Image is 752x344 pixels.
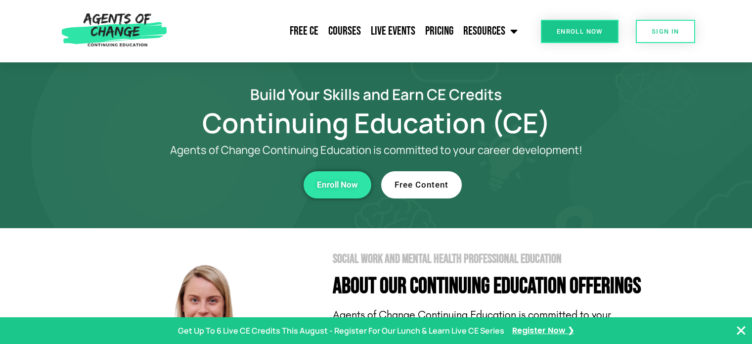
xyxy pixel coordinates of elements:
[178,324,504,338] p: Get Up To 6 Live CE Credits This August - Register For Our Lunch & Learn Live CE Series
[94,87,658,101] h2: Build Your Skills and Earn CE Credits
[420,19,458,44] a: Pricing
[172,19,523,44] nav: Menu
[333,308,611,337] span: Agents of Change Continuing Education is committed to your continuing education needs!
[458,19,523,44] a: Resources
[333,275,658,297] h4: About Our Continuing Education Offerings
[285,19,323,44] a: Free CE
[652,28,679,35] span: SIGN IN
[512,324,574,338] a: Register Now ❯
[541,20,619,43] a: Enroll Now
[636,20,695,43] a: SIGN IN
[134,144,619,156] p: Agents of Change Continuing Education is committed to your career development!
[94,111,658,134] h1: Continuing Education (CE)
[735,325,747,337] button: Close Banner
[323,19,366,44] a: Courses
[381,171,462,198] a: Free Content
[557,28,603,35] span: Enroll Now
[395,181,448,189] span: Free Content
[304,171,371,198] a: Enroll Now
[317,181,358,189] span: Enroll Now
[366,19,420,44] a: Live Events
[333,253,658,265] h2: Social Work and Mental Health Professional Education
